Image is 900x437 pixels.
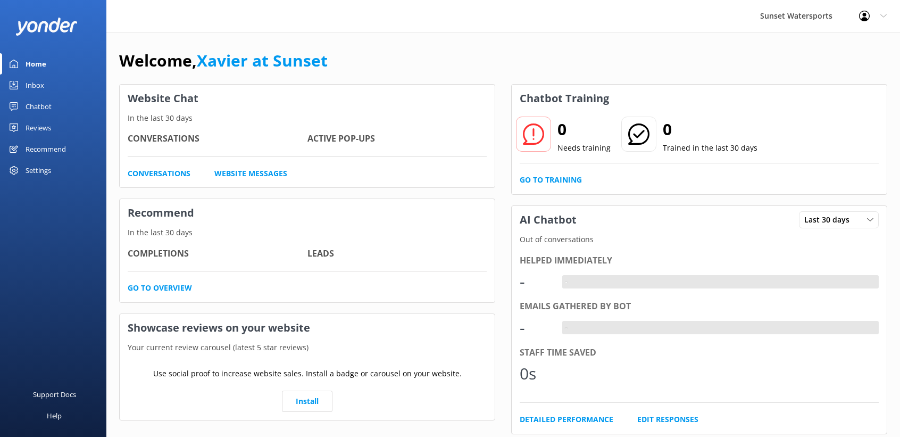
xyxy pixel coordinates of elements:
[120,112,495,124] p: In the last 30 days
[120,85,495,112] h3: Website Chat
[153,368,462,380] p: Use social proof to increase website sales. Install a badge or carousel on your website.
[214,168,287,179] a: Website Messages
[26,53,46,75] div: Home
[26,96,52,117] div: Chatbot
[663,117,757,142] h2: 0
[16,18,77,35] img: yonder-white-logo.png
[26,117,51,138] div: Reviews
[26,160,51,181] div: Settings
[128,247,307,261] h4: Completions
[120,314,495,342] h3: Showcase reviews on your website
[520,414,613,425] a: Detailed Performance
[197,50,328,71] a: Xavier at Sunset
[557,142,611,154] p: Needs training
[119,48,328,73] h1: Welcome,
[33,384,76,405] div: Support Docs
[47,405,62,426] div: Help
[520,315,552,341] div: -
[307,247,487,261] h4: Leads
[128,168,190,179] a: Conversations
[520,254,879,268] div: Helped immediately
[307,132,487,146] h4: Active Pop-ups
[520,174,582,186] a: Go to Training
[128,132,307,146] h4: Conversations
[520,300,879,314] div: Emails gathered by bot
[282,391,332,412] a: Install
[120,342,495,353] p: Your current review carousel (latest 5 star reviews)
[520,269,552,294] div: -
[512,206,585,234] h3: AI Chatbot
[26,138,66,160] div: Recommend
[120,199,495,227] h3: Recommend
[520,346,879,360] div: Staff time saved
[120,227,495,238] p: In the last 30 days
[637,414,698,425] a: Edit Responses
[804,214,856,226] span: Last 30 days
[663,142,757,154] p: Trained in the last 30 days
[520,361,552,386] div: 0s
[26,75,44,96] div: Inbox
[562,321,570,335] div: -
[557,117,611,142] h2: 0
[512,234,887,245] p: Out of conversations
[562,275,570,289] div: -
[128,282,192,294] a: Go to overview
[512,85,617,112] h3: Chatbot Training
